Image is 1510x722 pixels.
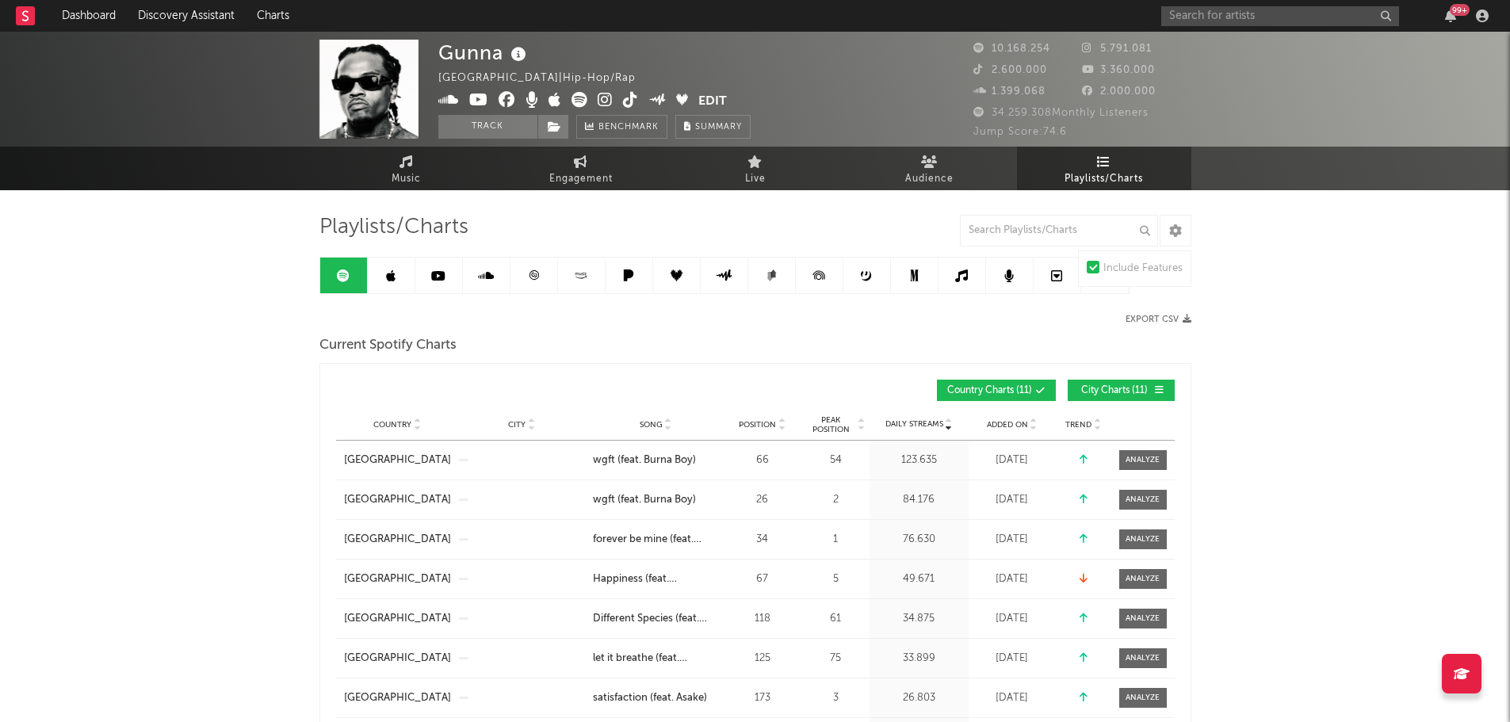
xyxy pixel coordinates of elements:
span: Music [392,170,421,189]
div: 123.635 [874,453,965,468]
span: 2.000.000 [1082,86,1156,97]
a: Engagement [494,147,668,190]
div: [DATE] [973,571,1052,587]
div: Include Features [1103,259,1183,278]
div: 34.875 [874,611,965,627]
span: Live [745,170,766,189]
div: 99 + [1450,4,1470,16]
div: 49.671 [874,571,965,587]
div: 26.803 [874,690,965,706]
div: 34 [727,532,798,548]
span: 34.259.308 Monthly Listeners [973,108,1149,118]
div: wgft (feat. Burna Boy) [593,453,696,468]
div: 61 [806,611,866,627]
span: 1.399.068 [973,86,1046,97]
div: 118 [727,611,798,627]
div: [DATE] [973,651,1052,667]
input: Search for artists [1161,6,1399,26]
span: Country Charts ( 11 ) [947,386,1032,395]
div: [DATE] [973,492,1052,508]
div: [DATE] [973,611,1052,627]
div: 5 [806,571,866,587]
button: City Charts(11) [1068,380,1175,401]
div: 84.176 [874,492,965,508]
div: 125 [727,651,798,667]
div: [DATE] [973,690,1052,706]
button: Track [438,115,537,139]
a: [GEOGRAPHIC_DATA] [344,611,451,627]
span: Jump Score: 74.6 [973,127,1067,137]
div: satisfaction (feat. Asake) [593,690,707,706]
a: [GEOGRAPHIC_DATA] [344,651,451,667]
span: Current Spotify Charts [319,336,457,355]
div: [DATE] [973,453,1052,468]
span: 10.168.254 [973,44,1050,54]
a: [GEOGRAPHIC_DATA] [344,453,451,468]
div: 1 [806,532,866,548]
a: [GEOGRAPHIC_DATA] [344,532,451,548]
a: [GEOGRAPHIC_DATA] [344,571,451,587]
a: wgft (feat. Burna Boy) [593,492,719,508]
span: Audience [905,170,954,189]
a: [GEOGRAPHIC_DATA] [344,492,451,508]
div: [DATE] [973,532,1052,548]
div: 3 [806,690,866,706]
div: 2 [806,492,866,508]
span: Song [640,420,663,430]
a: wgft (feat. Burna Boy) [593,453,719,468]
div: 33.899 [874,651,965,667]
span: Trend [1065,420,1091,430]
a: Live [668,147,843,190]
a: Benchmark [576,115,667,139]
div: 26 [727,492,798,508]
span: Position [739,420,776,430]
span: Playlists/Charts [1065,170,1143,189]
div: 67 [727,571,798,587]
button: 99+ [1445,10,1456,22]
a: Playlists/Charts [1017,147,1191,190]
span: Added On [987,420,1028,430]
span: City Charts ( 11 ) [1078,386,1151,395]
span: 2.600.000 [973,65,1047,75]
a: Audience [843,147,1017,190]
button: Summary [675,115,751,139]
div: 76.630 [874,532,965,548]
span: Engagement [549,170,613,189]
span: Summary [695,123,742,132]
a: Happiness ​(f​eat​. [PERSON_NAME]​) [593,571,719,587]
a: Different Species (feat. Gunna) [593,611,719,627]
span: Benchmark [598,118,659,137]
span: City [508,420,526,430]
div: [GEOGRAPHIC_DATA] | Hip-Hop/Rap [438,69,654,88]
span: 5.791.081 [1082,44,1152,54]
button: Country Charts(11) [937,380,1056,401]
span: Playlists/Charts [319,218,468,237]
span: Daily Streams [885,418,943,430]
a: forever be mine (feat. Wizkid) [593,532,719,548]
a: let it breathe (feat. [PERSON_NAME]) [593,651,719,667]
button: Export CSV [1126,315,1191,324]
a: Music [319,147,494,190]
div: 173 [727,690,798,706]
div: Gunna [438,40,530,66]
div: wgft (feat. Burna Boy) [593,492,696,508]
button: Edit [698,92,727,112]
div: 66 [727,453,798,468]
div: 54 [806,453,866,468]
a: [GEOGRAPHIC_DATA] [344,690,451,706]
span: Country [373,420,411,430]
div: 75 [806,651,866,667]
span: Peak Position [806,415,856,434]
input: Search Playlists/Charts [960,215,1158,246]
